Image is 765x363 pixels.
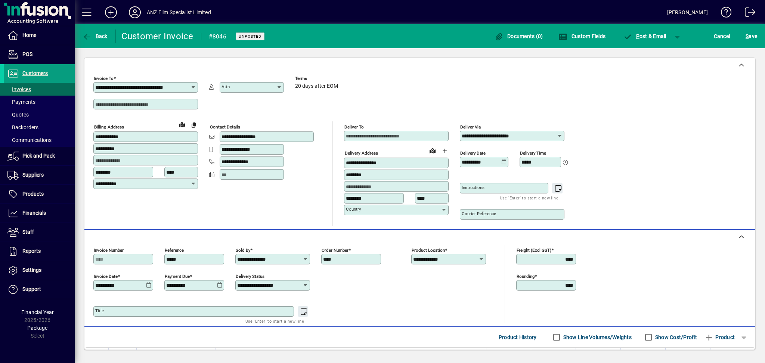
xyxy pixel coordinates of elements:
[94,248,124,253] mat-label: Invoice number
[83,33,108,39] span: Back
[209,31,226,43] div: #8046
[619,30,670,43] button: Post & Email
[344,124,364,130] mat-label: Deliver To
[346,207,361,212] mat-label: Country
[744,30,759,43] button: Save
[499,331,537,343] span: Product History
[4,185,75,204] a: Products
[22,248,41,254] span: Reports
[27,325,47,331] span: Package
[99,6,123,19] button: Add
[7,99,35,105] span: Payments
[562,333,632,341] label: Show Line Volumes/Weights
[654,333,697,341] label: Show Cost/Profit
[746,33,749,39] span: S
[22,172,44,178] span: Suppliers
[295,76,340,81] span: Terms
[4,166,75,184] a: Suppliers
[94,274,118,279] mat-label: Invoice date
[222,84,230,89] mat-label: Attn
[462,211,496,216] mat-label: Courier Reference
[236,274,264,279] mat-label: Delivery status
[236,248,250,253] mat-label: Sold by
[121,30,193,42] div: Customer Invoice
[4,96,75,108] a: Payments
[460,151,486,156] mat-label: Delivery date
[95,308,104,313] mat-label: Title
[715,1,732,26] a: Knowledge Base
[22,267,41,273] span: Settings
[4,147,75,165] a: Pick and Pack
[4,121,75,134] a: Backorders
[714,30,730,42] span: Cancel
[495,33,543,39] span: Documents (0)
[412,248,445,253] mat-label: Product location
[245,317,304,325] mat-hint: Use 'Enter' to start a new line
[295,83,338,89] span: 20 days after EOM
[460,124,481,130] mat-label: Deliver via
[4,242,75,261] a: Reports
[4,204,75,223] a: Financials
[22,32,36,38] span: Home
[22,191,44,197] span: Products
[623,33,666,39] span: ost & Email
[22,51,32,57] span: POS
[427,145,439,156] a: View on map
[701,331,738,344] button: Product
[739,1,756,26] a: Logout
[21,309,54,315] span: Financial Year
[123,6,147,19] button: Profile
[165,274,190,279] mat-label: Payment due
[636,33,639,39] span: P
[22,229,34,235] span: Staff
[7,137,52,143] span: Communications
[94,76,114,81] mat-label: Invoice To
[517,248,551,253] mat-label: Freight (excl GST)
[75,30,116,43] app-page-header-button: Back
[239,34,261,39] span: Unposted
[22,286,41,292] span: Support
[520,151,546,156] mat-label: Delivery time
[81,30,109,43] button: Back
[147,6,211,18] div: ANZ Film Specialist Limited
[493,30,545,43] button: Documents (0)
[188,119,200,131] button: Copy to Delivery address
[704,331,735,343] span: Product
[22,210,46,216] span: Financials
[4,83,75,96] a: Invoices
[667,6,708,18] div: [PERSON_NAME]
[462,185,484,190] mat-label: Instructions
[712,30,732,43] button: Cancel
[4,45,75,64] a: POS
[7,124,38,130] span: Backorders
[165,248,184,253] mat-label: Reference
[7,86,31,92] span: Invoices
[4,223,75,242] a: Staff
[4,26,75,45] a: Home
[22,153,55,159] span: Pick and Pack
[496,331,540,344] button: Product History
[322,248,349,253] mat-label: Order number
[746,30,757,42] span: ave
[517,274,535,279] mat-label: Rounding
[500,193,558,202] mat-hint: Use 'Enter' to start a new line
[22,70,48,76] span: Customers
[4,108,75,121] a: Quotes
[439,145,450,157] button: Choose address
[4,280,75,299] a: Support
[176,118,188,130] a: View on map
[7,112,29,118] span: Quotes
[558,33,606,39] span: Custom Fields
[557,30,607,43] button: Custom Fields
[4,261,75,280] a: Settings
[4,134,75,146] a: Communications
